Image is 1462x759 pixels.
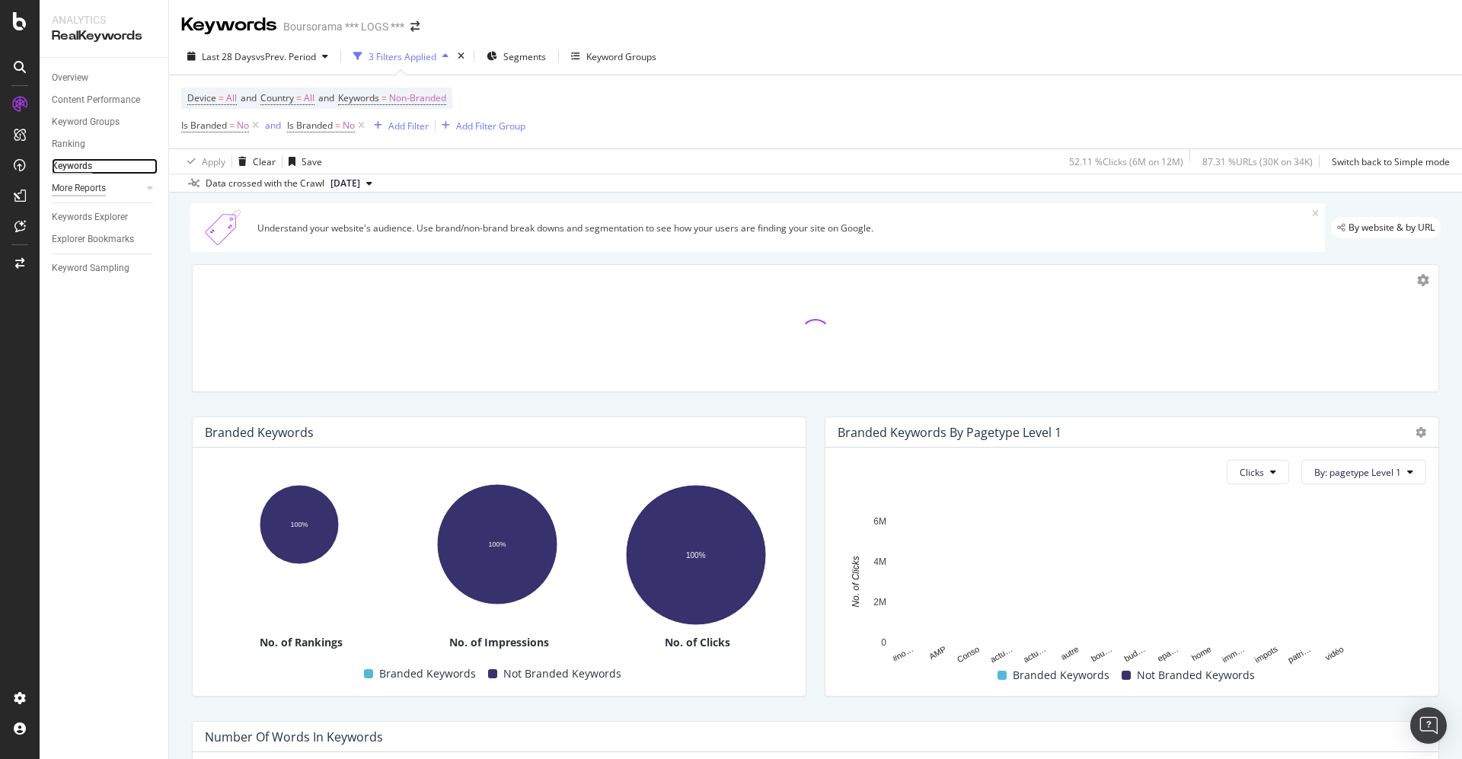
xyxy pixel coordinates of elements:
button: Apply [181,149,225,174]
span: By: pagetype Level 1 [1314,466,1401,479]
div: Keywords [181,12,277,38]
button: Switch back to Simple mode [1326,149,1450,174]
div: Add Filter [388,120,429,132]
svg: A chart. [838,513,1418,665]
div: Ranking [52,136,85,152]
a: More Reports [52,180,142,196]
button: Add Filter [368,116,429,135]
span: Country [260,91,294,104]
div: Understand your website's audience. Use brand/non-brand break downs and segmentation to see how y... [257,222,1312,234]
text: Conso [956,645,982,665]
div: Analytics [52,12,156,27]
span: Segments [503,50,546,63]
div: Data crossed with the Crawl [206,177,324,190]
div: Explorer Bookmarks [52,231,134,247]
span: = [229,119,235,132]
div: Branded Keywords By pagetype Level 1 [838,425,1061,440]
span: All [226,88,237,109]
span: = [296,91,302,104]
button: Clear [232,149,276,174]
span: and [241,91,257,104]
span: vs Prev. Period [256,50,316,63]
div: Keyword Groups [586,50,656,63]
button: Segments [480,44,552,69]
a: Keyword Sampling [52,260,158,276]
div: Keywords Explorer [52,209,128,225]
text: AMP [927,645,948,662]
span: = [381,91,387,104]
button: 3 Filters Applied [347,44,455,69]
div: times [455,49,468,64]
span: = [335,119,340,132]
text: 100% [489,541,506,549]
span: Non-Branded [389,88,446,109]
text: impots [1253,644,1279,665]
span: 2025 Aug. 8th [330,177,360,190]
div: No. of Clicks [602,635,793,650]
div: Save [302,155,322,168]
button: Save [283,149,322,174]
div: and [265,119,281,132]
div: Clear [253,155,276,168]
a: Keywords Explorer [52,209,158,225]
span: Device [187,91,216,104]
svg: A chart. [205,477,394,566]
text: 0 [881,637,886,648]
div: Keywords [52,158,92,174]
div: No. of Impressions [403,635,595,650]
div: 52.11 % Clicks ( 6M on 12M ) [1069,155,1183,168]
span: Branded Keywords [379,665,476,683]
div: Content Performance [52,92,140,108]
div: arrow-right-arrow-left [410,21,420,32]
div: Branded Keywords [205,425,314,440]
div: Add Filter Group [456,120,525,132]
span: = [219,91,224,104]
a: Ranking [52,136,158,152]
div: More Reports [52,180,106,196]
div: RealKeywords [52,27,156,45]
svg: A chart. [602,477,790,633]
text: autre [1059,645,1081,662]
span: Is Branded [181,119,227,132]
text: 100% [291,521,308,529]
div: No. of Rankings [205,635,397,650]
span: and [318,91,334,104]
a: Keywords [52,158,158,174]
a: Explorer Bookmarks [52,231,158,247]
div: Overview [52,70,88,86]
span: Not Branded Keywords [1137,666,1255,684]
button: By: pagetype Level 1 [1301,460,1426,484]
span: Last 28 Days [202,50,256,63]
span: No [343,115,355,136]
a: Content Performance [52,92,158,108]
div: Keyword Sampling [52,260,129,276]
text: 6M [873,516,886,527]
div: Keyword Groups [52,114,120,130]
text: vidéo [1323,645,1345,663]
span: Not Branded Keywords [503,665,621,683]
svg: A chart. [403,477,592,611]
button: Last 28 DaysvsPrev. Period [181,44,334,69]
span: Is Branded [287,119,333,132]
span: By website & by URL [1349,223,1435,232]
text: home [1190,645,1213,663]
a: Overview [52,70,158,86]
text: 2M [873,597,886,608]
span: All [304,88,314,109]
button: Clicks [1227,460,1289,484]
span: Keywords [338,91,379,104]
text: 100% [686,551,706,560]
div: Apply [202,155,225,168]
img: Xn5yXbTLC6GvtKIoinKAiP4Hm0QJ922KvQwAAAAASUVORK5CYII= [196,209,251,246]
button: [DATE] [324,174,378,193]
button: Add Filter Group [436,116,525,135]
text: 4M [873,556,886,567]
button: and [265,118,281,132]
div: 3 Filters Applied [369,50,436,63]
span: Branded Keywords [1013,666,1109,684]
div: legacy label [1331,217,1441,238]
a: Keyword Groups [52,114,158,130]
